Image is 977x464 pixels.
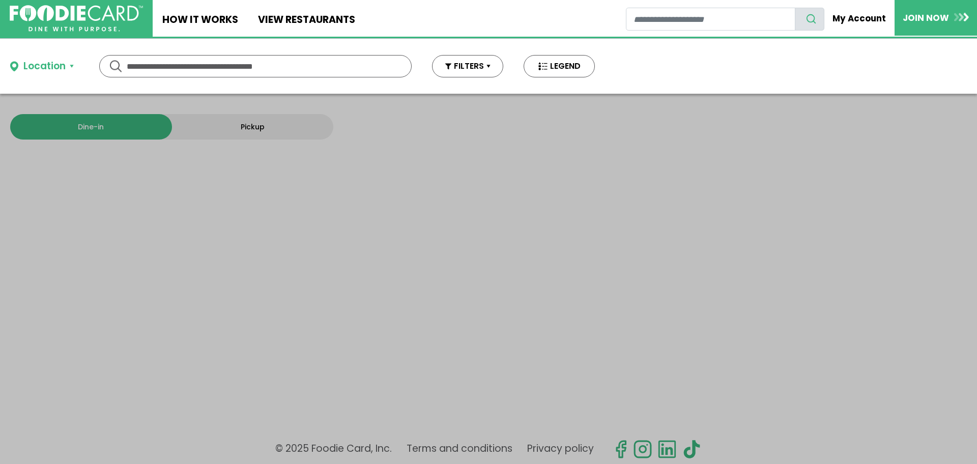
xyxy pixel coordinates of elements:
div: Location [23,59,66,74]
input: restaurant search [626,8,795,31]
button: search [795,8,824,31]
img: FoodieCard; Eat, Drink, Save, Donate [10,5,143,32]
a: My Account [824,7,895,30]
button: Location [10,59,74,74]
button: FILTERS [432,55,503,77]
button: LEGEND [524,55,595,77]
